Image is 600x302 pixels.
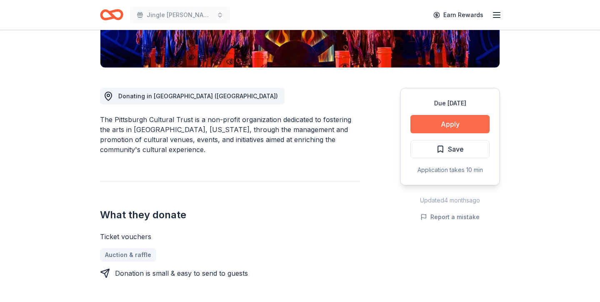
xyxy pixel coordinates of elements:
[100,232,360,242] div: Ticket vouchers
[400,195,500,205] div: Updated 4 months ago
[410,140,490,158] button: Save
[147,10,213,20] span: Jingle [PERSON_NAME]
[448,144,464,155] span: Save
[130,7,230,23] button: Jingle [PERSON_NAME]
[115,268,248,278] div: Donation is small & easy to send to guests
[420,212,480,222] button: Report a mistake
[410,165,490,175] div: Application takes 10 min
[100,208,360,222] h2: What they donate
[100,115,360,155] div: The Pittsburgh Cultural Trust is a non-profit organization dedicated to fostering the arts in [GE...
[410,98,490,108] div: Due [DATE]
[100,248,156,262] a: Auction & raffle
[410,115,490,133] button: Apply
[428,7,488,22] a: Earn Rewards
[100,5,123,25] a: Home
[118,92,278,100] span: Donating in [GEOGRAPHIC_DATA] ([GEOGRAPHIC_DATA])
